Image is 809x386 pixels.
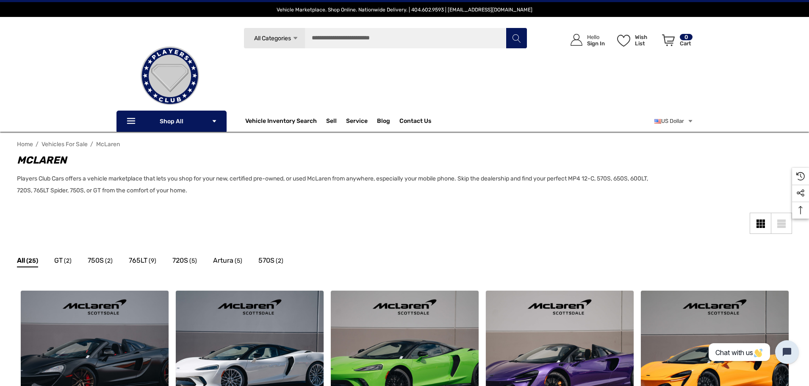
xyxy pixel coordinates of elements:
h1: McLaren [17,153,652,168]
p: Cart [680,40,693,47]
p: Sign In [587,40,605,47]
button: Search [506,28,527,49]
p: 0 [680,34,693,40]
span: (9) [149,255,156,267]
a: Home [17,141,33,148]
p: Wish List [635,34,657,47]
nav: Breadcrumb [17,137,792,152]
span: 750S [88,255,104,266]
svg: Social Media [796,189,805,197]
svg: Recently Viewed [796,172,805,181]
svg: Wish List [617,35,630,47]
a: Vehicles For Sale [42,141,88,148]
a: Contact Us [399,117,431,127]
a: Grid View [750,213,771,234]
span: (25) [26,255,38,267]
a: Button Go To Sub Category GT [54,255,72,269]
a: Service [346,117,368,127]
a: Cart with 0 items [658,25,693,58]
span: Sell [326,117,337,127]
span: Artura [213,255,233,266]
a: Button Go To Sub Category 750S [88,255,113,269]
span: (5) [189,255,197,267]
a: Wish List Wish List [613,25,658,55]
a: Blog [377,117,390,127]
span: GT [54,255,63,266]
svg: Top [792,206,809,214]
svg: Icon Line [126,117,139,126]
p: Hello [587,34,605,40]
a: Vehicle Inventory Search [245,117,317,127]
a: Button Go To Sub Category 765LT [129,255,156,269]
img: Players Club | Cars For Sale [127,33,212,118]
span: (5) [235,255,242,267]
a: Sign in [561,25,609,55]
a: List View [771,213,792,234]
a: Button Go To Sub Category Artura [213,255,242,269]
span: 765LT [129,255,147,266]
a: USD [654,113,693,130]
span: (2) [276,255,283,267]
svg: Icon User Account [571,34,582,46]
a: Sell [326,113,346,130]
span: (2) [64,255,72,267]
a: All Categories Icon Arrow Down Icon Arrow Up [244,28,305,49]
span: All [17,255,25,266]
a: Button Go To Sub Category 570S [258,255,283,269]
p: Players Club Cars offers a vehicle marketplace that lets you shop for your new, certified pre-own... [17,173,652,197]
svg: Icon Arrow Down [292,35,299,42]
span: 570S [258,255,274,266]
span: (2) [105,255,113,267]
span: Vehicle Marketplace. Shop Online. Nationwide Delivery. | 404.602.9593 | [EMAIL_ADDRESS][DOMAIN_NAME] [277,7,532,13]
p: Shop All [116,111,227,132]
span: All Categories [254,35,291,42]
a: McLaren [96,141,120,148]
svg: Icon Arrow Down [211,118,217,124]
span: 720S [172,255,188,266]
svg: Review Your Cart [662,34,675,46]
a: Button Go To Sub Category 720S [172,255,197,269]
